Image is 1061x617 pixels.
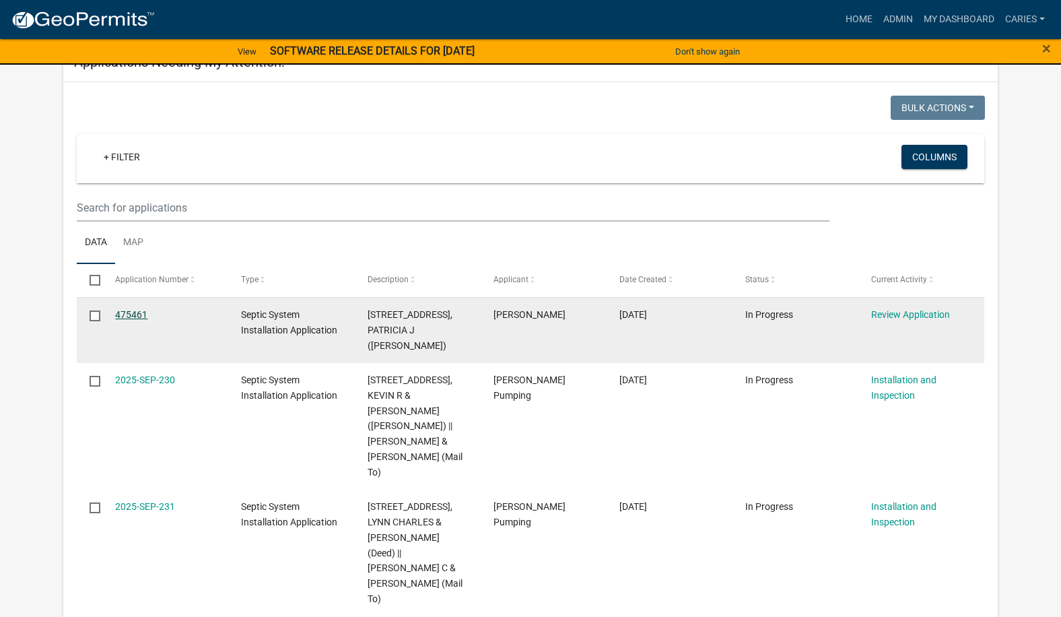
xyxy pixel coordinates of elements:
[368,375,463,478] span: 18455 Q AVE, SAWYER, KEVIN R & KRISTY L (Deed) || SAWYER, KEVIN R & KRISTY L SAWYER (Mail To)
[858,264,984,296] datatable-header-cell: Current Activity
[871,501,936,527] a: Installation and Inspection
[745,309,793,320] span: In Progress
[368,275,409,284] span: Description
[745,375,793,385] span: In Progress
[493,275,528,284] span: Applicant
[670,40,745,63] button: Don't show again
[270,44,475,57] strong: SOFTWARE RELEASE DETAILS FOR [DATE]
[732,264,858,296] datatable-header-cell: Status
[102,264,228,296] datatable-header-cell: Application Number
[368,309,452,351] span: 13725 X AVE, JOHNSON, PATRICIA J (Deed)
[77,194,830,222] input: Search for applications
[871,309,950,320] a: Review Application
[901,145,967,169] button: Columns
[115,375,175,385] a: 2025-SEP-230
[241,309,337,335] span: Septic System Installation Application
[1042,39,1051,58] span: ×
[493,309,566,320] span: Sarah
[619,309,647,320] span: 09/08/2025
[77,222,115,265] a: Data
[241,501,337,527] span: Septic System Installation Application
[493,501,566,527] span: Cooley Pumping
[871,275,927,284] span: Current Activity
[115,309,147,320] a: 475461
[878,7,918,32] a: Admin
[871,375,936,401] a: Installation and Inspection
[1000,7,1050,32] a: CarieS
[619,275,666,284] span: Date Created
[93,145,151,169] a: + Filter
[232,40,262,63] a: View
[228,264,354,296] datatable-header-cell: Type
[1042,40,1051,57] button: Close
[840,7,878,32] a: Home
[891,96,985,120] button: Bulk Actions
[607,264,732,296] datatable-header-cell: Date Created
[745,501,793,512] span: In Progress
[493,375,566,401] span: Cooley Pumping
[745,275,769,284] span: Status
[115,501,175,512] a: 2025-SEP-231
[480,264,606,296] datatable-header-cell: Applicant
[368,501,463,604] span: 19996 S AVE, PAKALA, LYNN CHARLES & GAYL RAE (Deed) || PAKALA, LYNN C & GAYL RAE (Mail To)
[354,264,480,296] datatable-header-cell: Description
[918,7,1000,32] a: My Dashboard
[115,222,151,265] a: Map
[77,264,102,296] datatable-header-cell: Select
[241,275,259,284] span: Type
[619,501,647,512] span: 09/04/2025
[619,375,647,385] span: 09/04/2025
[115,275,189,284] span: Application Number
[241,375,337,401] span: Septic System Installation Application
[940,53,987,67] button: collapse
